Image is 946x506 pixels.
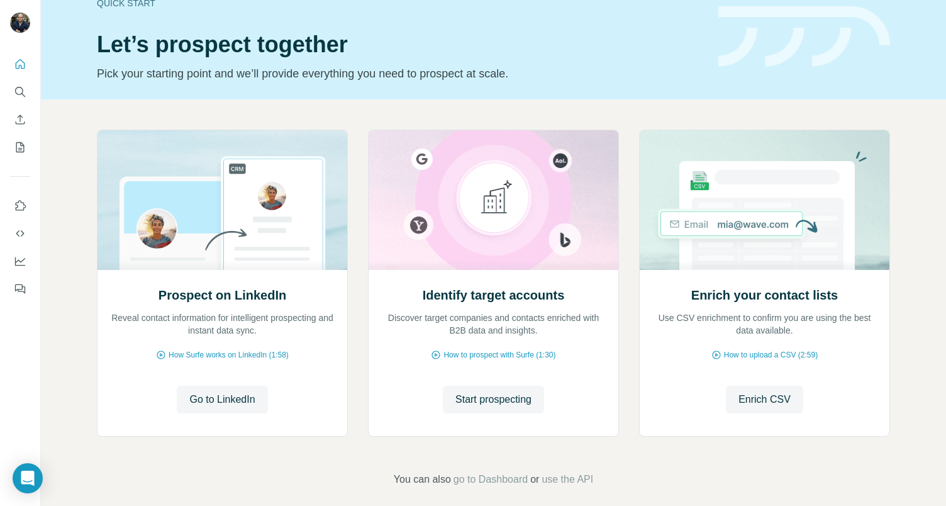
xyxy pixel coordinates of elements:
[726,386,803,413] button: Enrich CSV
[10,13,30,33] img: Avatar
[443,386,544,413] button: Start prospecting
[724,349,818,361] span: How to upload a CSV (2:59)
[652,312,877,337] p: Use CSV enrichment to confirm you are using the best data available.
[10,194,30,217] button: Use Surfe on LinkedIn
[189,392,255,407] span: Go to LinkedIn
[691,286,838,304] h2: Enrich your contact lists
[10,108,30,131] button: Enrich CSV
[718,6,890,67] img: banner
[10,250,30,273] button: Dashboard
[368,130,619,270] img: Identify target accounts
[454,472,528,487] button: go to Dashboard
[13,463,43,493] div: Open Intercom Messenger
[177,386,267,413] button: Go to LinkedIn
[423,286,565,304] h2: Identify target accounts
[639,130,890,270] img: Enrich your contact lists
[443,349,555,361] span: How to prospect with Surfe (1:30)
[738,392,791,407] span: Enrich CSV
[169,349,289,361] span: How Surfe works on LinkedIn (1:58)
[97,130,348,270] img: Prospect on LinkedIn
[394,472,451,487] span: You can also
[10,53,30,76] button: Quick start
[97,32,703,57] h1: Let’s prospect together
[455,392,531,407] span: Start prospecting
[10,81,30,103] button: Search
[110,312,335,337] p: Reveal contact information for intelligent prospecting and instant data sync.
[10,136,30,159] button: My lists
[10,278,30,300] button: Feedback
[97,65,703,82] p: Pick your starting point and we’ll provide everything you need to prospect at scale.
[381,312,606,337] p: Discover target companies and contacts enriched with B2B data and insights.
[530,472,539,487] span: or
[10,222,30,245] button: Use Surfe API
[159,286,286,304] h2: Prospect on LinkedIn
[542,472,593,487] button: use the API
